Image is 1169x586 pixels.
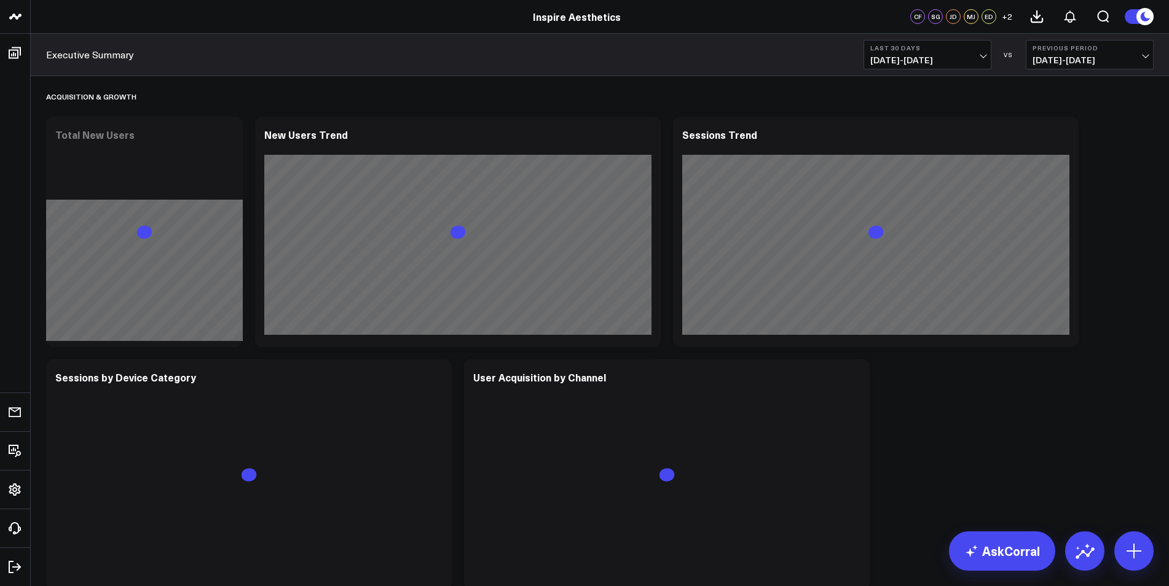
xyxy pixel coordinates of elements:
[55,370,196,384] div: Sessions by Device Category
[964,9,978,24] div: MJ
[864,40,991,69] button: Last 30 Days[DATE]-[DATE]
[1033,55,1147,65] span: [DATE] - [DATE]
[999,9,1014,24] button: +2
[998,51,1020,58] div: VS
[533,10,621,23] a: Inspire Aesthetics
[1026,40,1154,69] button: Previous Period[DATE]-[DATE]
[928,9,943,24] div: SG
[46,48,134,61] a: Executive Summary
[1002,12,1012,21] span: + 2
[46,82,136,111] div: Acquisition & Growth
[1033,44,1147,52] b: Previous Period
[870,55,985,65] span: [DATE] - [DATE]
[473,370,606,384] div: User Acquisition by Channel
[870,44,985,52] b: Last 30 Days
[982,9,996,24] div: ED
[682,128,757,141] div: Sessions Trend
[910,9,925,24] div: CF
[55,128,135,141] div: Total New Users
[949,531,1055,571] a: AskCorral
[264,128,348,141] div: New Users Trend
[946,9,961,24] div: JD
